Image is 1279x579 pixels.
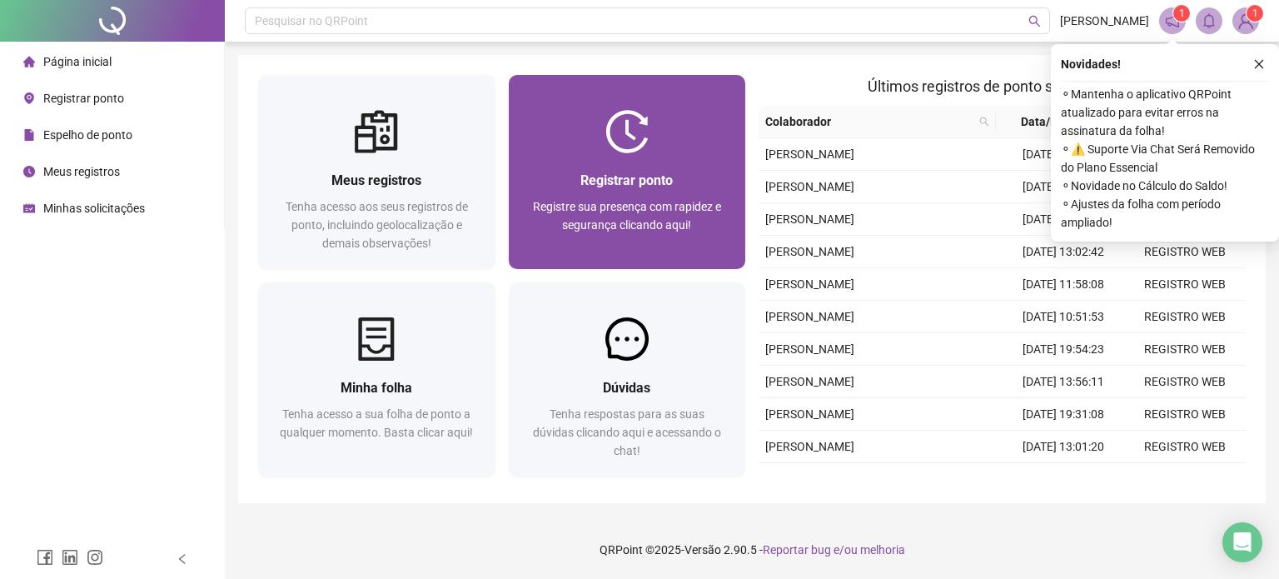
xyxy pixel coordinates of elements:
[763,543,905,557] span: Reportar bug e/ou melhoria
[1124,463,1246,496] td: REGISTRO WEB
[1003,112,1094,131] span: Data/Hora
[280,407,473,439] span: Tenha acesso a sua folha de ponto a qualquer momento. Basta clicar aqui!
[1003,301,1124,333] td: [DATE] 10:51:53
[1003,236,1124,268] td: [DATE] 13:02:42
[1173,5,1190,22] sup: 1
[1003,463,1124,496] td: [DATE] 20:00:43
[43,92,124,105] span: Registrar ponto
[1124,236,1246,268] td: REGISTRO WEB
[23,166,35,177] span: clock-circle
[684,543,721,557] span: Versão
[1202,13,1217,28] span: bell
[533,200,721,232] span: Registre sua presença com rapidez e segurança clicando aqui!
[1124,366,1246,398] td: REGISTRO WEB
[62,549,78,566] span: linkedin
[509,75,746,269] a: Registrar pontoRegistre sua presença com rapidez e segurança clicando aqui!
[868,77,1137,95] span: Últimos registros de ponto sincronizados
[765,147,854,161] span: [PERSON_NAME]
[43,202,145,215] span: Minhas solicitações
[258,282,495,477] a: Minha folhaTenha acesso a sua folha de ponto a qualquer momento. Basta clicar aqui!
[286,200,468,250] span: Tenha acesso aos seus registros de ponto, incluindo geolocalização e demais observações!
[331,172,421,188] span: Meus registros
[87,549,103,566] span: instagram
[996,106,1114,138] th: Data/Hora
[258,75,495,269] a: Meus registrosTenha acesso aos seus registros de ponto, incluindo geolocalização e demais observa...
[43,165,120,178] span: Meus registros
[1165,13,1180,28] span: notification
[1124,268,1246,301] td: REGISTRO WEB
[23,129,35,141] span: file
[1003,366,1124,398] td: [DATE] 13:56:11
[1247,5,1263,22] sup: Atualize o seu contato no menu Meus Dados
[1028,15,1041,27] span: search
[509,282,746,477] a: DúvidasTenha respostas para as suas dúvidas clicando aqui e acessando o chat!
[1253,58,1265,70] span: close
[580,172,673,188] span: Registrar ponto
[765,212,854,226] span: [PERSON_NAME]
[765,277,854,291] span: [PERSON_NAME]
[177,553,188,565] span: left
[1222,522,1262,562] div: Open Intercom Messenger
[341,380,412,396] span: Minha folha
[1061,140,1269,177] span: ⚬ ⚠️ Suporte Via Chat Será Removido do Plano Essencial
[1124,301,1246,333] td: REGISTRO WEB
[603,380,650,396] span: Dúvidas
[1003,203,1124,236] td: [DATE] 18:05:28
[37,549,53,566] span: facebook
[765,310,854,323] span: [PERSON_NAME]
[1124,333,1246,366] td: REGISTRO WEB
[765,112,973,131] span: Colaborador
[23,56,35,67] span: home
[533,407,721,457] span: Tenha respostas para as suas dúvidas clicando aqui e acessando o chat!
[1003,333,1124,366] td: [DATE] 19:54:23
[765,440,854,453] span: [PERSON_NAME]
[1060,12,1149,30] span: [PERSON_NAME]
[23,202,35,214] span: schedule
[765,342,854,356] span: [PERSON_NAME]
[1003,268,1124,301] td: [DATE] 11:58:08
[1061,55,1121,73] span: Novidades !
[1179,7,1185,19] span: 1
[1003,431,1124,463] td: [DATE] 13:01:20
[1003,138,1124,171] td: [DATE] 19:57:04
[765,375,854,388] span: [PERSON_NAME]
[979,117,989,127] span: search
[1124,398,1246,431] td: REGISTRO WEB
[1061,85,1269,140] span: ⚬ Mantenha o aplicativo QRPoint atualizado para evitar erros na assinatura da folha!
[976,109,993,134] span: search
[225,521,1279,579] footer: QRPoint © 2025 - 2.90.5 -
[43,55,112,68] span: Página inicial
[1061,195,1269,232] span: ⚬ Ajustes da folha com período ampliado!
[1061,177,1269,195] span: ⚬ Novidade no Cálculo do Saldo!
[1124,431,1246,463] td: REGISTRO WEB
[43,128,132,142] span: Espelho de ponto
[1233,8,1258,33] img: 90465
[1252,7,1258,19] span: 1
[1003,398,1124,431] td: [DATE] 19:31:08
[765,407,854,421] span: [PERSON_NAME]
[765,245,854,258] span: [PERSON_NAME]
[23,92,35,104] span: environment
[1003,171,1124,203] td: [DATE] 13:57:30
[765,180,854,193] span: [PERSON_NAME]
